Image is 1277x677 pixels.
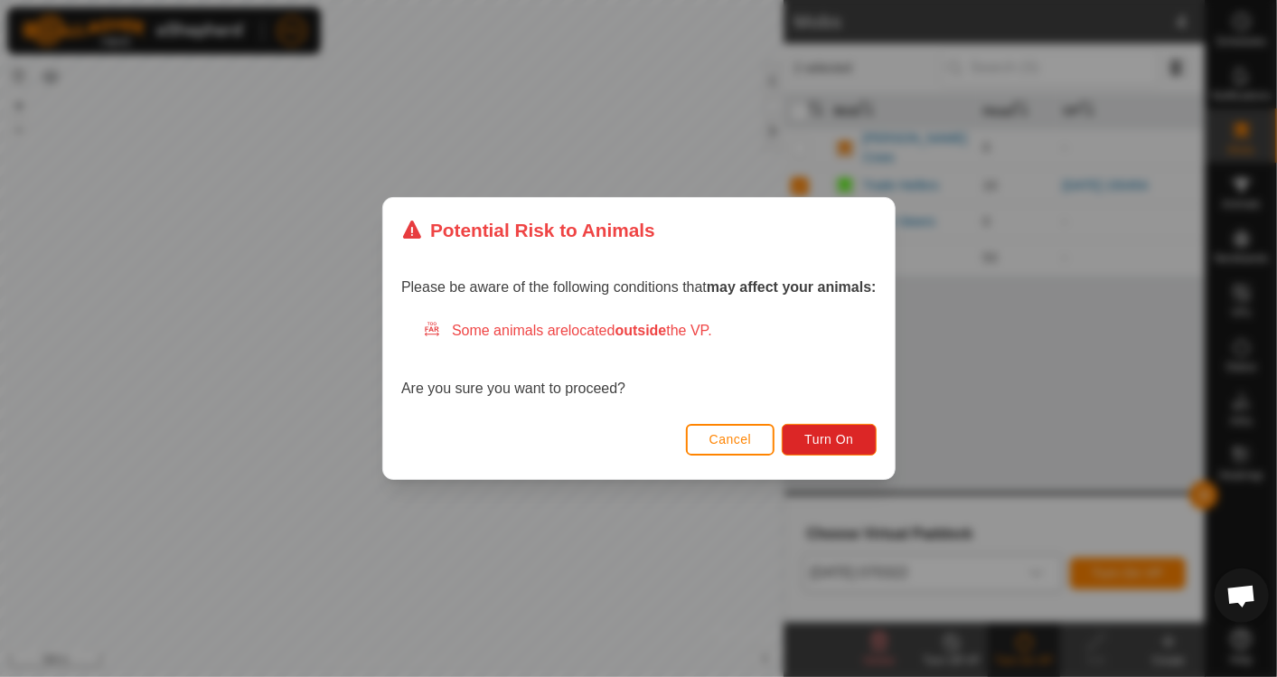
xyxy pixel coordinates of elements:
[707,279,877,295] strong: may affect your animals:
[401,279,877,295] span: Please be aware of the following conditions that
[782,424,876,456] button: Turn On
[615,323,666,338] strong: outside
[401,320,877,400] div: Are you sure you want to proceed?
[804,432,853,447] span: Turn On
[685,424,775,456] button: Cancel
[401,216,655,244] div: Potential Risk to Animals
[423,320,877,342] div: Some animals are
[568,323,712,338] span: located the VP.
[709,432,751,447] span: Cancel
[1215,569,1269,623] a: Open chat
